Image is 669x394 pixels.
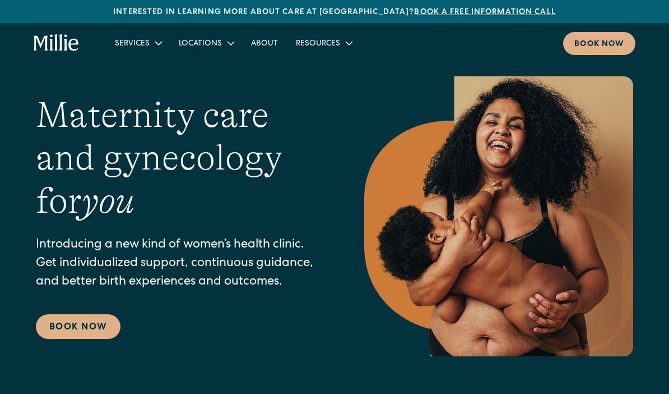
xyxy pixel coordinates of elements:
div: Services [106,34,170,52]
em: you [82,181,134,221]
p: Introducing a new kind of women’s health clinic. Get individualized support, continuous guidance,... [36,236,319,292]
a: Book a free information call [414,8,555,16]
div: Locations [179,38,222,50]
div: Book now [574,39,624,51]
h1: Maternity care and gynecology for [36,94,319,223]
div: Resources [287,34,360,52]
a: Book Now [36,314,120,339]
img: Smiling mother with her baby in arms, celebrating body positivity and the nurturing bond of postp... [364,76,633,356]
div: Services [115,38,150,50]
a: Book now [563,32,635,55]
a: home [34,34,79,52]
div: Resources [296,38,340,50]
div: Locations [170,34,242,52]
a: About [242,34,287,52]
